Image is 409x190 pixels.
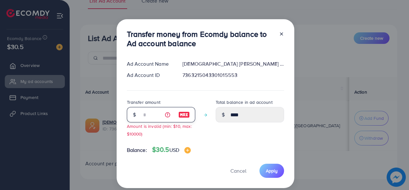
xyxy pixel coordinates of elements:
[152,146,191,154] h4: $30.5
[177,60,289,68] div: [DEMOGRAPHIC_DATA] [PERSON_NAME] ad
[222,164,254,178] button: Cancel
[184,147,191,153] img: image
[169,146,179,153] span: USD
[266,168,278,174] span: Apply
[127,146,147,154] span: Balance:
[122,71,178,79] div: Ad Account ID
[127,123,192,136] small: Amount is invalid (min: $10, max: $10000)
[127,29,274,48] h3: Transfer money from Ecomdy balance to Ad account balance
[122,60,178,68] div: Ad Account Name
[177,71,289,79] div: 7363215043301015553
[259,164,284,178] button: Apply
[178,111,190,119] img: image
[230,167,246,174] span: Cancel
[216,99,273,105] label: Total balance in ad account
[127,99,160,105] label: Transfer amount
